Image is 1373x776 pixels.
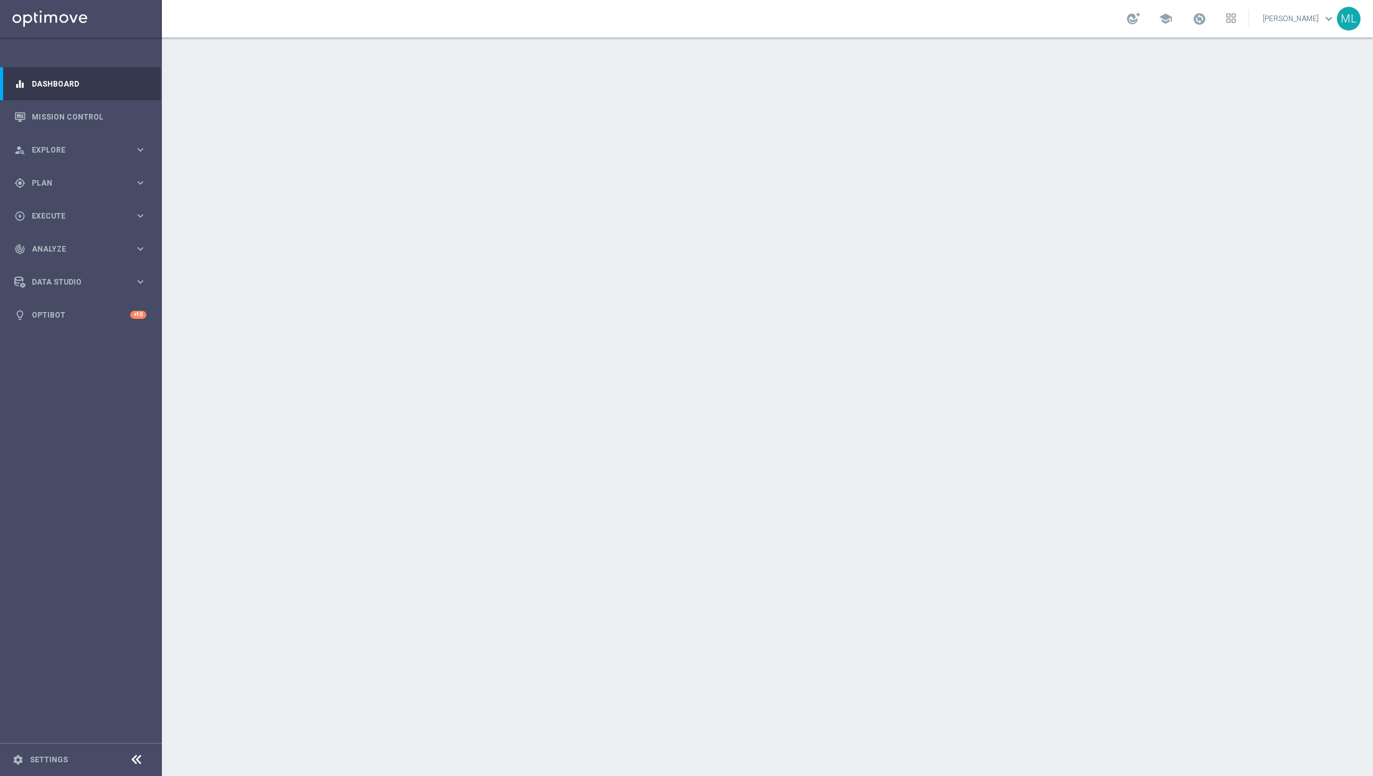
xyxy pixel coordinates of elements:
a: Settings [30,756,68,764]
a: Dashboard [32,67,146,100]
i: settings [12,754,24,765]
a: Mission Control [32,100,146,133]
button: lightbulb Optibot +10 [14,310,147,320]
div: Explore [14,144,134,156]
div: ML [1337,7,1361,31]
i: play_circle_outline [14,211,26,222]
button: equalizer Dashboard [14,79,147,89]
span: Explore [32,146,134,154]
a: Optibot [32,298,130,331]
div: Dashboard [14,67,146,100]
div: Plan [14,177,134,189]
i: keyboard_arrow_right [134,210,146,222]
a: [PERSON_NAME]keyboard_arrow_down [1262,9,1337,28]
button: Data Studio keyboard_arrow_right [14,277,147,287]
div: Data Studio [14,277,134,288]
div: +10 [130,311,146,319]
button: Mission Control [14,112,147,122]
div: Analyze [14,244,134,255]
i: keyboard_arrow_right [134,276,146,288]
span: Data Studio [32,278,134,286]
span: Plan [32,179,134,187]
button: person_search Explore keyboard_arrow_right [14,145,147,155]
i: track_changes [14,244,26,255]
i: keyboard_arrow_right [134,243,146,255]
i: person_search [14,144,26,156]
i: lightbulb [14,310,26,321]
span: keyboard_arrow_down [1322,12,1336,26]
button: track_changes Analyze keyboard_arrow_right [14,244,147,254]
i: keyboard_arrow_right [134,177,146,189]
button: gps_fixed Plan keyboard_arrow_right [14,178,147,188]
span: Execute [32,212,134,220]
i: gps_fixed [14,177,26,189]
div: Optibot [14,298,146,331]
div: Execute [14,211,134,222]
button: play_circle_outline Execute keyboard_arrow_right [14,211,147,221]
div: Mission Control [14,100,146,133]
i: keyboard_arrow_right [134,144,146,156]
i: equalizer [14,78,26,90]
span: school [1159,12,1172,26]
span: Analyze [32,245,134,253]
